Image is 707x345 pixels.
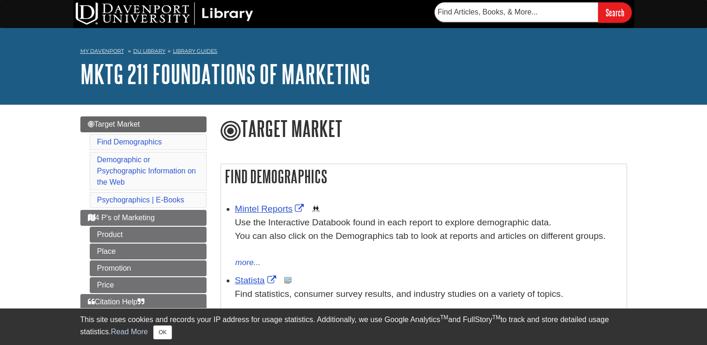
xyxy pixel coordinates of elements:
[221,164,627,189] h2: Find Demographics
[235,256,261,269] button: more...
[173,48,217,54] a: Library Guides
[284,277,292,284] img: Statistics
[90,277,207,293] a: Price
[235,287,622,301] p: Find statistics, consumer survey results, and industry studies on a variety of topics.
[221,116,627,143] h1: Target Market
[80,210,207,226] a: 4 P's of Marketing
[440,314,448,321] sup: TM
[235,216,622,256] div: Use the Interactive Databook found in each report to explore demographic data. You can also click...
[88,214,155,222] span: 4 P's of Marketing
[90,244,207,259] a: Place
[493,314,500,321] sup: TM
[111,328,148,336] a: Read More
[97,156,196,186] a: Demographic or Psychographic Information on the Web
[90,227,207,243] a: Product
[80,47,124,55] a: My Davenport
[97,196,184,204] a: Psychographics | E-Books
[76,2,253,25] img: DU Library
[80,45,627,60] nav: breadcrumb
[88,298,145,306] span: Citation Help
[90,260,207,276] a: Promotion
[97,138,162,146] a: Find Demographics
[312,205,320,213] img: Demographics
[133,48,165,54] a: DU Library
[153,325,171,339] button: Close
[80,294,207,310] a: Citation Help
[235,204,307,214] a: Link opens in new window
[435,2,598,22] input: Find Articles, Books, & More...
[435,2,632,22] form: Searches DU Library's articles, books, and more
[235,275,279,285] a: Link opens in new window
[80,116,207,132] a: Target Market
[598,2,632,22] input: Search
[80,59,370,88] a: MKTG 211 Foundations of Marketing
[88,120,140,128] span: Target Market
[80,314,627,339] div: This site uses cookies and records your IP address for usage statistics. Additionally, we use Goo...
